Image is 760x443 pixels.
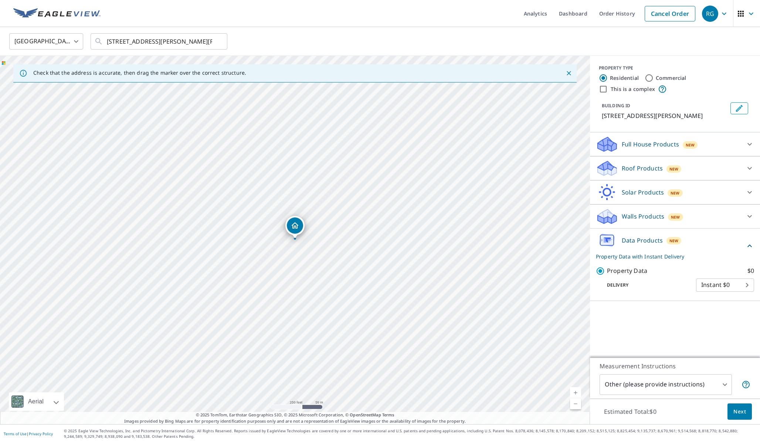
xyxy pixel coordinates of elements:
[602,111,727,120] p: [STREET_ADDRESS][PERSON_NAME]
[570,387,581,398] a: Current Level 17, Zoom In
[611,85,655,93] label: This is a complex
[596,231,754,260] div: Data ProductsNewProperty Data with Instant Delivery
[622,188,664,197] p: Solar Products
[564,68,574,78] button: Close
[733,407,746,416] span: Next
[671,190,680,196] span: New
[622,140,679,149] p: Full House Products
[607,266,647,275] p: Property Data
[596,282,696,288] p: Delivery
[671,214,680,220] span: New
[26,392,46,411] div: Aerial
[656,74,686,82] label: Commercial
[64,428,756,439] p: © 2025 Eagle View Technologies, Inc. and Pictometry International Corp. All Rights Reserved. Repo...
[602,102,630,109] p: BUILDING ID
[596,183,754,201] div: Solar ProductsNew
[33,70,246,76] p: Check that the address is accurate, then drag the marker over the correct structure.
[669,238,679,244] span: New
[622,236,663,245] p: Data Products
[596,159,754,177] div: Roof ProductsNew
[596,253,745,260] p: Property Data with Instant Delivery
[727,403,752,420] button: Next
[13,8,101,19] img: EV Logo
[196,412,394,418] span: © 2025 TomTom, Earthstar Geographics SIO, © 2025 Microsoft Corporation, ©
[107,31,212,52] input: Search by address or latitude-longitude
[645,6,695,21] a: Cancel Order
[622,212,664,221] p: Walls Products
[598,403,662,420] p: Estimated Total: $0
[285,216,305,239] div: Dropped pin, building 1, Residential property, 4 Tanner Dr Princeton, NJ 08540
[382,412,394,417] a: Terms
[29,431,53,436] a: Privacy Policy
[9,392,64,411] div: Aerial
[702,6,718,22] div: RG
[570,398,581,409] a: Current Level 17, Zoom Out
[596,207,754,225] div: Walls ProductsNew
[686,142,695,148] span: New
[696,275,754,295] div: Instant $0
[9,31,83,52] div: [GEOGRAPHIC_DATA]
[747,266,754,275] p: $0
[669,166,679,172] span: New
[599,65,751,71] div: PROPERTY TYPE
[622,164,663,173] p: Roof Products
[4,432,53,436] p: |
[610,74,639,82] label: Residential
[350,412,381,417] a: OpenStreetMap
[4,431,27,436] a: Terms of Use
[742,380,750,389] span: Please provide instructions on the next page for which structures you would like measured. You wi...
[596,135,754,153] div: Full House ProductsNew
[600,362,750,371] p: Measurement Instructions
[730,102,748,114] button: Edit building 1
[600,374,732,395] div: Other (please provide instructions)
